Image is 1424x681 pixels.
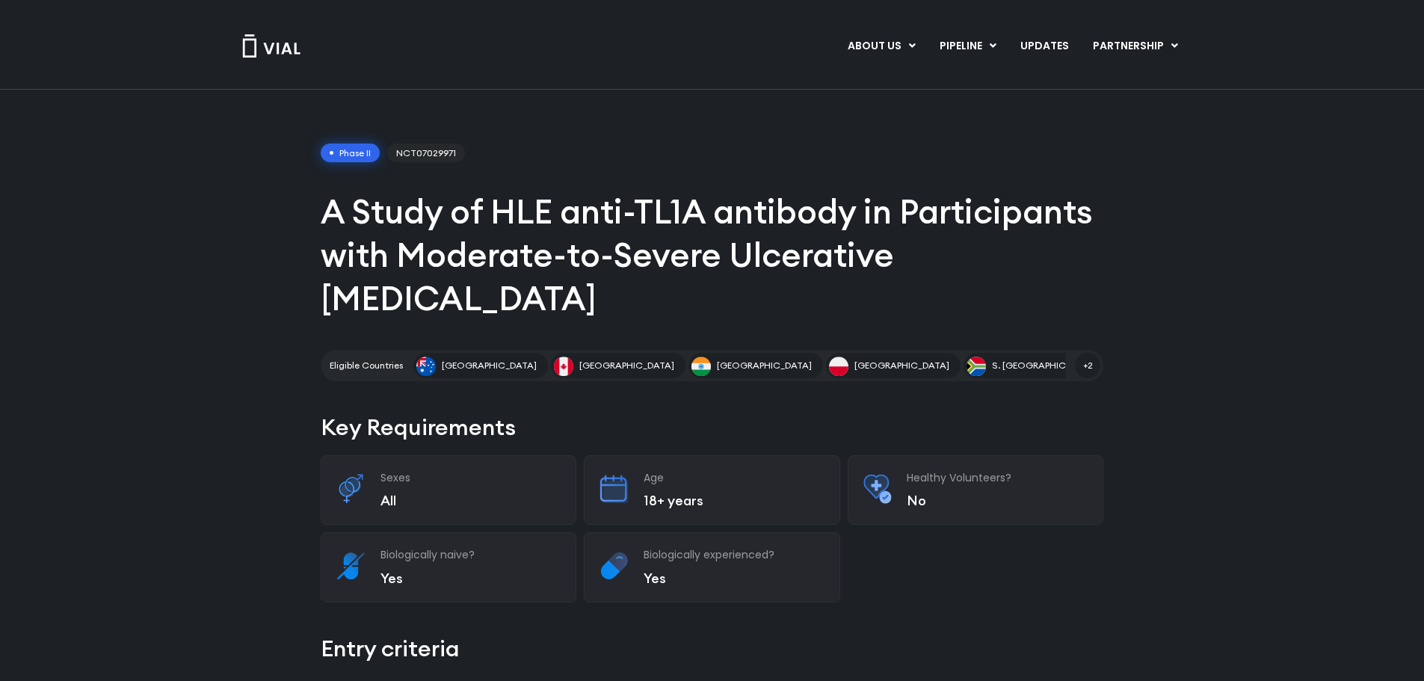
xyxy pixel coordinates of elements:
span: [GEOGRAPHIC_DATA] [442,359,537,372]
span: [GEOGRAPHIC_DATA] [854,359,949,372]
a: PIPELINEMenu Toggle [928,34,1008,59]
span: S. [GEOGRAPHIC_DATA] [992,359,1097,372]
h3: Sexes [380,471,561,484]
a: PARTNERSHIPMenu Toggle [1081,34,1190,59]
h3: Biologically experienced? [644,548,824,561]
a: UPDATES [1008,34,1080,59]
p: Yes [380,570,561,587]
p: Yes [644,570,824,587]
h1: A Study of HLE anti-TL1A antibody in Participants with Moderate-to-Severe Ulcerative [MEDICAL_DATA] [321,190,1103,320]
img: Australia [416,357,436,376]
p: All [380,492,561,509]
img: Vial Logo [241,34,301,58]
span: +2 [1075,353,1100,378]
p: 18+ years [644,492,824,509]
img: Canada [554,357,573,376]
h3: Age [644,471,824,484]
span: [GEOGRAPHIC_DATA] [717,359,812,372]
h2: Entry criteria [321,632,1103,665]
h3: Healthy Volunteers? [907,471,1088,484]
a: ABOUT USMenu Toggle [836,34,927,59]
p: No [907,492,1088,509]
img: India [691,357,711,376]
h3: Biologically naive? [380,548,561,561]
span: [GEOGRAPHIC_DATA] [579,359,674,372]
h2: Key Requirements [321,411,1103,443]
h2: Eligible Countries [330,359,403,372]
span: NCT07029971 [387,144,465,163]
img: Poland [829,357,848,376]
span: Phase II [321,144,380,163]
img: S. Africa [967,357,986,376]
